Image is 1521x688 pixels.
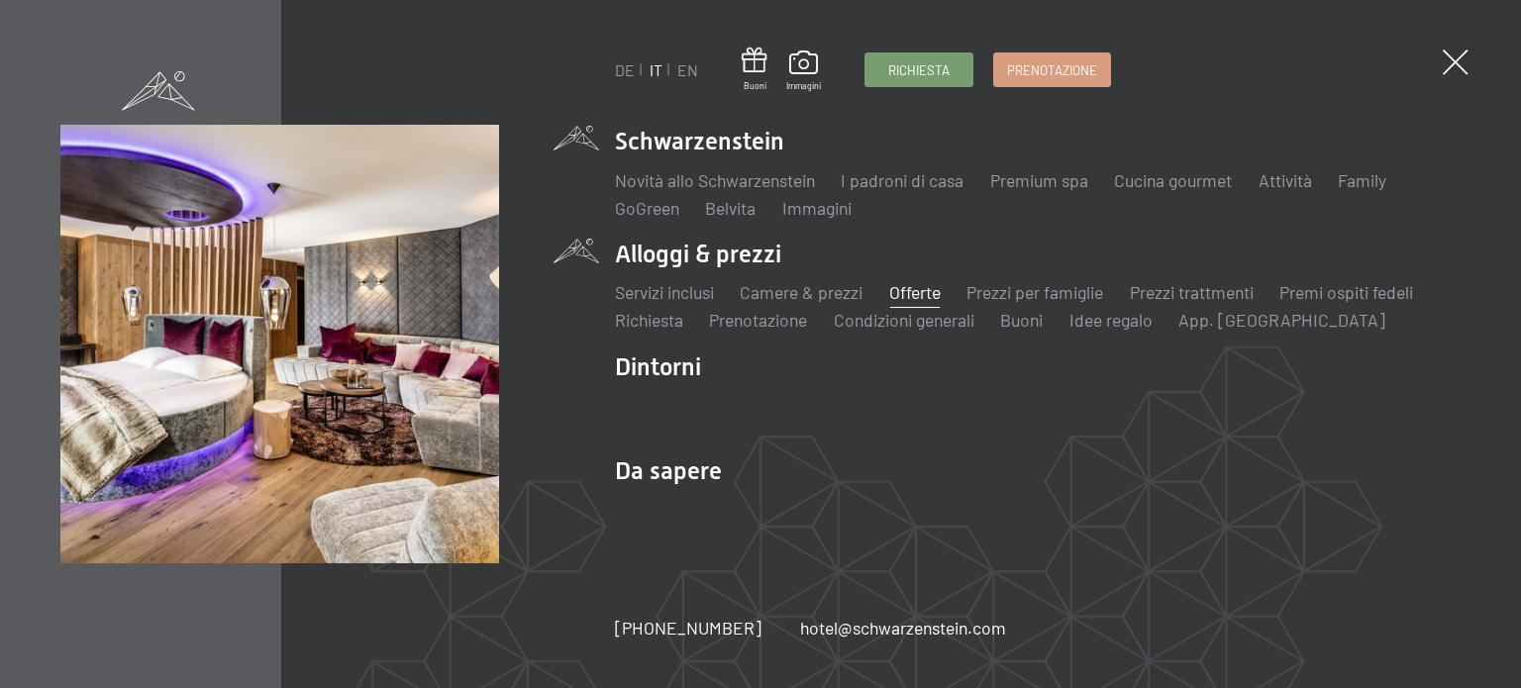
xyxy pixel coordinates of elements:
span: Prenotazione [1007,61,1097,79]
a: Novità allo Schwarzenstein [615,169,815,191]
a: Camere & prezzi [740,281,862,303]
span: Buoni [742,80,767,92]
a: Premi ospiti fedeli [1279,281,1413,303]
span: Immagini [786,80,821,92]
a: DE [615,60,635,79]
a: Richiesta [865,53,972,86]
a: EN [677,60,698,79]
a: Immagini [786,50,821,92]
a: Prenotazione [994,53,1110,86]
a: Offerte [889,281,941,303]
a: Prezzi trattmenti [1130,281,1254,303]
a: Prenotazione [709,309,807,331]
a: GoGreen [615,197,679,219]
a: Prezzi per famiglie [966,281,1103,303]
a: Family [1338,169,1386,191]
a: hotel@schwarzenstein.com [800,616,1006,640]
a: Buoni [1000,309,1043,331]
span: Richiesta [888,61,950,79]
a: Attività [1259,169,1312,191]
a: Richiesta [615,309,683,331]
a: Premium spa [990,169,1088,191]
span: [PHONE_NUMBER] [615,617,761,639]
a: Servizi inclusi [615,281,714,303]
a: Cucina gourmet [1114,169,1232,191]
a: Immagini [782,197,852,219]
a: [PHONE_NUMBER] [615,616,761,640]
a: Belvita [705,197,756,219]
a: I padroni di casa [841,169,963,191]
a: Idee regalo [1069,309,1153,331]
a: Condizioni generali [834,309,974,331]
a: IT [650,60,662,79]
a: Buoni [742,48,767,92]
a: App. [GEOGRAPHIC_DATA] [1178,309,1385,331]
